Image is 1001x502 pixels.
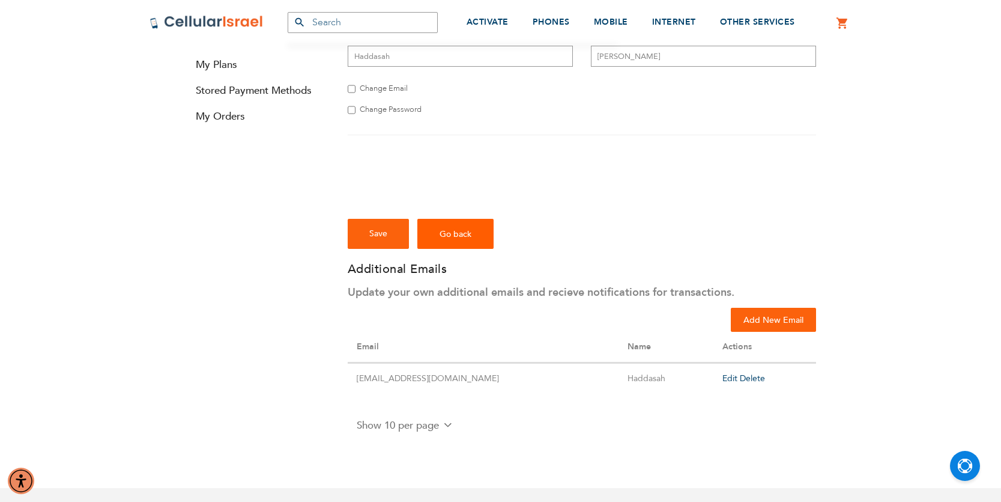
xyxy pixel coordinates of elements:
span: Go back [440,228,471,240]
iframe: reCAPTCHA [348,147,530,194]
span: PHONES [533,16,570,28]
span: OTHER SERVICES [720,16,795,28]
input: First Name [348,46,573,67]
a: Stored Payment Methods [186,84,330,97]
td: [EMAIL_ADDRESS][DOMAIN_NAME] [348,364,619,394]
span: Change Email [360,83,408,94]
a: My Orders [186,109,330,123]
input: Change Email [348,83,355,95]
span: Save [369,228,387,239]
a: My Plans [186,58,330,72]
th: Actions [713,332,816,363]
a: Go back [417,219,494,249]
th: Name [618,332,713,363]
span: Add New Email [743,314,803,326]
button: Add New Email [731,308,816,332]
img: Cellular Israel Logo [150,15,264,29]
td: Haddasah [618,364,713,394]
th: Email [348,332,619,363]
input: Last Name [591,46,816,67]
span: INTERNET [652,16,696,28]
input: Search [288,12,438,33]
div: Accessibility Menu [8,468,34,494]
a: Delete [740,373,765,384]
span: Change Password [360,104,422,115]
p: Update your own additional emails and recieve notifications for transactions. [348,283,816,302]
button: Save [348,219,409,249]
input: Change Password [348,104,355,116]
span: ACTIVATE [467,16,509,28]
a: Edit [722,373,737,384]
h3: Additional Emails [348,261,816,277]
span: MOBILE [594,16,628,28]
